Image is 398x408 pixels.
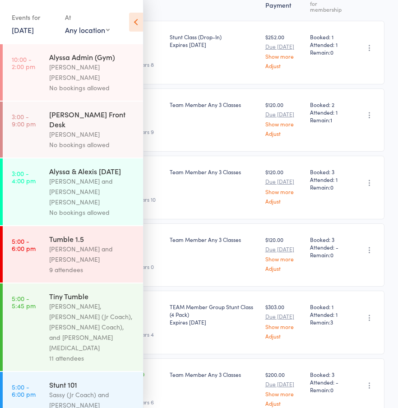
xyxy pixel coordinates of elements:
[49,52,135,62] div: Alyssa Admin (Gym)
[49,234,135,244] div: Tumble 1.5
[49,301,135,353] div: [PERSON_NAME], [PERSON_NAME] (Jr Coach), [PERSON_NAME] Coach), and [PERSON_NAME][MEDICAL_DATA]
[310,236,348,243] span: Booked: 3
[49,264,135,275] div: 9 attendees
[12,170,36,184] time: 3:00 - 4:00 pm
[265,265,303,271] a: Adjust
[12,56,35,70] time: 10:00 - 2:00 pm
[310,41,348,48] span: Attended: 1
[170,101,258,108] div: Team Member Any 3 Classes
[12,10,56,25] div: Events for
[49,83,135,93] div: No bookings allowed
[12,383,36,398] time: 5:00 - 6:00 pm
[310,311,348,318] span: Attended: 1
[265,381,303,387] small: Due [DATE]
[3,44,143,101] a: 10:00 -2:00 pmAlyssa Admin (Gym)[PERSON_NAME] [PERSON_NAME]No bookings allowed
[49,291,135,301] div: Tiny Tumble
[170,236,258,243] div: Team Member Any 3 Classes
[65,10,110,25] div: At
[265,43,303,50] small: Due [DATE]
[265,246,303,252] small: Due [DATE]
[310,251,348,259] span: Remain:
[265,33,303,69] div: $252.00
[265,256,303,262] a: Show more
[265,324,303,329] a: Show more
[265,168,303,204] div: $120.00
[170,33,258,48] div: Stunt Class (Drop-In)
[310,318,348,326] span: Remain:
[265,236,303,271] div: $120.00
[310,371,348,378] span: Booked: 3
[310,176,348,183] span: Attended: 1
[265,391,303,397] a: Show more
[3,283,143,371] a: 5:00 -5:45 pmTiny Tumble[PERSON_NAME], [PERSON_NAME] (Jr Coach), [PERSON_NAME] Coach), and [PERSO...
[3,158,143,225] a: 3:00 -4:00 pmAlyssa & Alexis [DATE][PERSON_NAME] and [PERSON_NAME] [PERSON_NAME]No bookings allowed
[310,116,348,124] span: Remain:
[49,139,135,150] div: No bookings allowed
[265,189,303,195] a: Show more
[330,48,333,56] span: 0
[49,353,135,363] div: 11 attendees
[65,25,110,35] div: Any location
[265,198,303,204] a: Adjust
[310,48,348,56] span: Remain:
[310,33,348,41] span: Booked: 1
[265,53,303,59] a: Show more
[12,25,34,35] a: [DATE]
[49,109,135,129] div: [PERSON_NAME] Front Desk
[310,108,348,116] span: Attended: 1
[12,237,36,252] time: 5:00 - 6:00 pm
[3,226,143,283] a: 5:00 -6:00 pmTumble 1.5[PERSON_NAME] and [PERSON_NAME]9 attendees
[170,318,258,326] div: Expires [DATE]
[265,111,303,117] small: Due [DATE]
[310,183,348,191] span: Remain:
[265,303,303,338] div: $303.00
[265,333,303,339] a: Adjust
[265,121,303,127] a: Show more
[310,378,348,386] span: Attended: -
[170,303,258,326] div: TEAM Member Group Stunt Class (4 Pack)
[170,371,258,378] div: Team Member Any 3 Classes
[265,313,303,320] small: Due [DATE]
[49,380,135,389] div: Stunt 101
[310,386,348,394] span: Remain:
[310,101,348,108] span: Booked: 2
[12,113,36,127] time: 3:00 - 9:00 pm
[12,295,36,309] time: 5:00 - 5:45 pm
[310,243,348,251] span: Attended: -
[49,176,135,207] div: [PERSON_NAME] and [PERSON_NAME] [PERSON_NAME]
[49,244,135,264] div: [PERSON_NAME] and [PERSON_NAME]
[330,116,332,124] span: 1
[49,129,135,139] div: [PERSON_NAME]
[265,101,303,136] div: $120.00
[265,178,303,185] small: Due [DATE]
[265,63,303,69] a: Adjust
[170,168,258,176] div: Team Member Any 3 Classes
[310,0,348,12] div: for membership
[265,371,303,406] div: $200.00
[49,62,135,83] div: [PERSON_NAME] [PERSON_NAME]
[49,207,135,218] div: No bookings allowed
[330,318,333,326] span: 3
[265,400,303,406] a: Adjust
[170,41,258,48] div: Expires [DATE]
[330,386,333,394] span: 0
[310,168,348,176] span: Booked: 3
[330,251,333,259] span: 0
[3,102,143,158] a: 3:00 -9:00 pm[PERSON_NAME] Front Desk[PERSON_NAME]No bookings allowed
[265,130,303,136] a: Adjust
[330,183,333,191] span: 0
[310,303,348,311] span: Booked: 1
[49,166,135,176] div: Alyssa & Alexis [DATE]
